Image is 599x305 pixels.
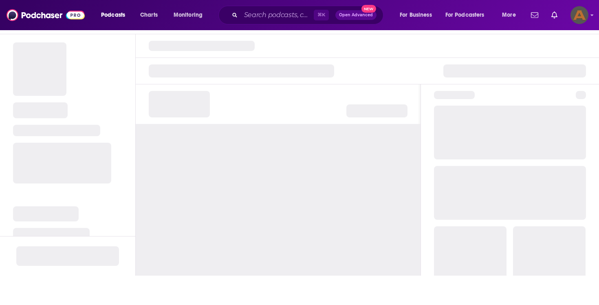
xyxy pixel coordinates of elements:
div: Search podcasts, credits, & more... [226,6,391,24]
span: ⌘ K [314,10,329,20]
span: Charts [140,9,158,21]
span: More [502,9,516,21]
button: Open AdvancedNew [335,10,377,20]
span: For Podcasters [445,9,484,21]
button: open menu [95,9,136,22]
img: User Profile [570,6,588,24]
span: New [361,5,376,13]
span: Open Advanced [339,13,373,17]
button: open menu [168,9,213,22]
span: Podcasts [101,9,125,21]
input: Search podcasts, credits, & more... [241,9,314,22]
a: Show notifications dropdown [548,8,561,22]
a: Charts [135,9,163,22]
button: open menu [394,9,442,22]
span: Logged in as AinsleyShea [570,6,588,24]
span: For Business [400,9,432,21]
button: Show profile menu [570,6,588,24]
a: Show notifications dropdown [528,8,542,22]
span: Monitoring [174,9,203,21]
button: open menu [496,9,526,22]
button: open menu [440,9,496,22]
img: Podchaser - Follow, Share and Rate Podcasts [7,7,85,23]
